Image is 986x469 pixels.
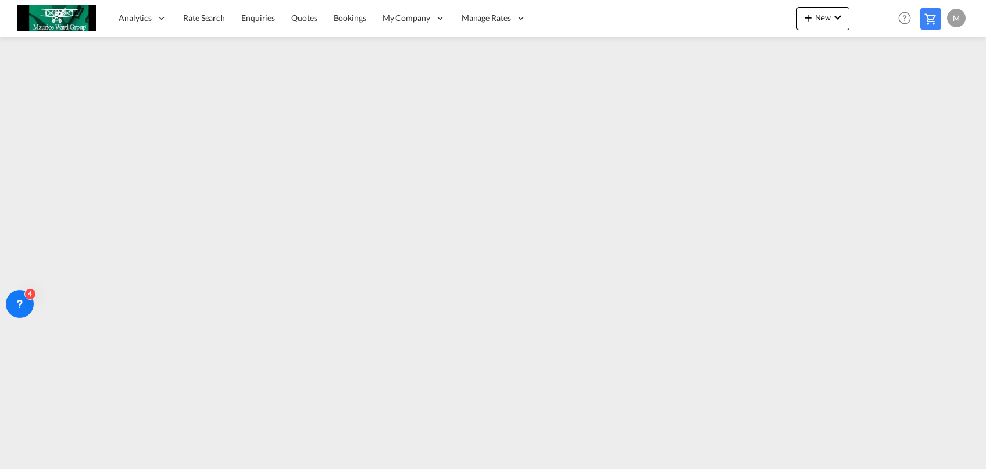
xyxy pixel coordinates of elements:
[119,12,152,24] span: Analytics
[801,10,815,24] md-icon: icon-plus 400-fg
[947,9,966,27] div: M
[796,7,849,30] button: icon-plus 400-fgNewicon-chevron-down
[183,13,225,23] span: Rate Search
[383,12,430,24] span: My Company
[241,13,275,23] span: Enquiries
[462,12,511,24] span: Manage Rates
[334,13,366,23] span: Bookings
[831,10,845,24] md-icon: icon-chevron-down
[895,8,920,29] div: Help
[291,13,317,23] span: Quotes
[17,5,96,31] img: c6e8db30f5a511eea3e1ab7543c40fcc.jpg
[895,8,914,28] span: Help
[801,13,845,22] span: New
